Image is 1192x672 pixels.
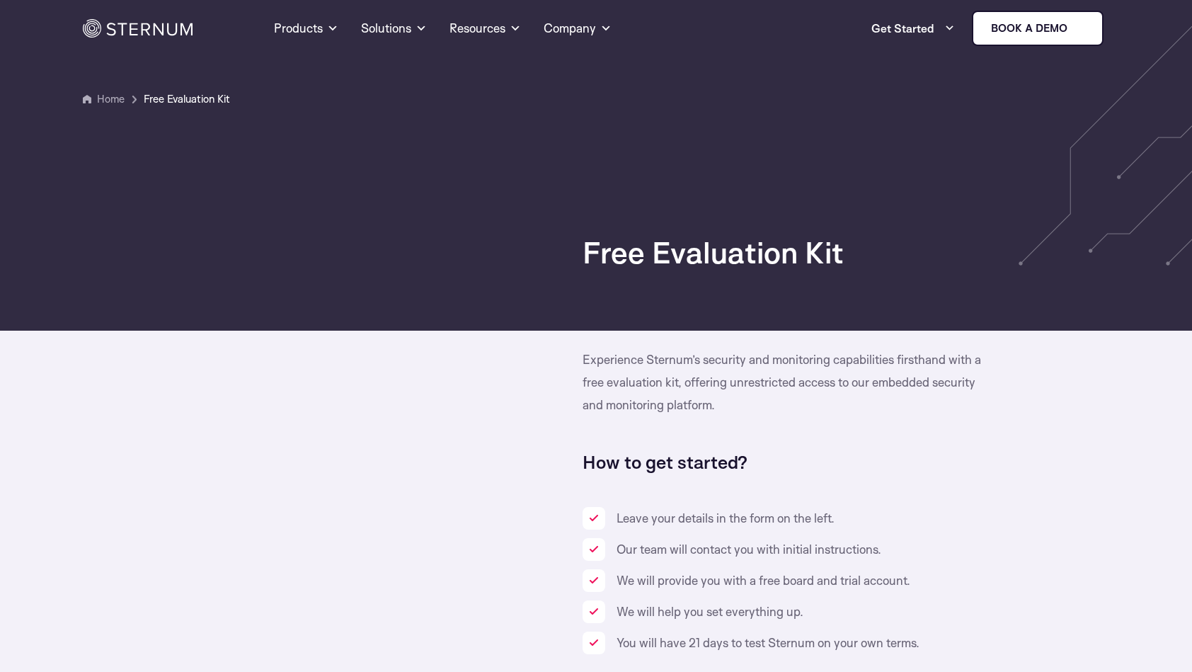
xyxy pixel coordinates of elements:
p: Experience Sternum’s security and monitoring capabilities firsthand with a free evaluation kit, o... [583,348,986,416]
a: Products [274,3,338,54]
a: Home [97,92,125,106]
a: Get Started [871,14,955,42]
a: Book a demo [972,11,1104,46]
img: sternum iot [1073,23,1084,34]
li: Leave your details in the form on the left. [583,507,1109,530]
a: Solutions [361,3,427,54]
h5: How to get started? [583,450,1109,473]
a: Company [544,3,612,54]
a: Resources [449,3,521,54]
li: You will have 21 days to test Sternum on your own terms. [583,632,1109,654]
li: We will help you set everything up. [583,600,1109,623]
li: Our team will contact you with initial instructions. [583,538,1109,561]
span: Free Evaluation Kit [144,91,230,108]
h1: Free Evaluation Kit [583,235,1109,314]
li: We will provide you with a free board and trial account. [583,569,1109,592]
